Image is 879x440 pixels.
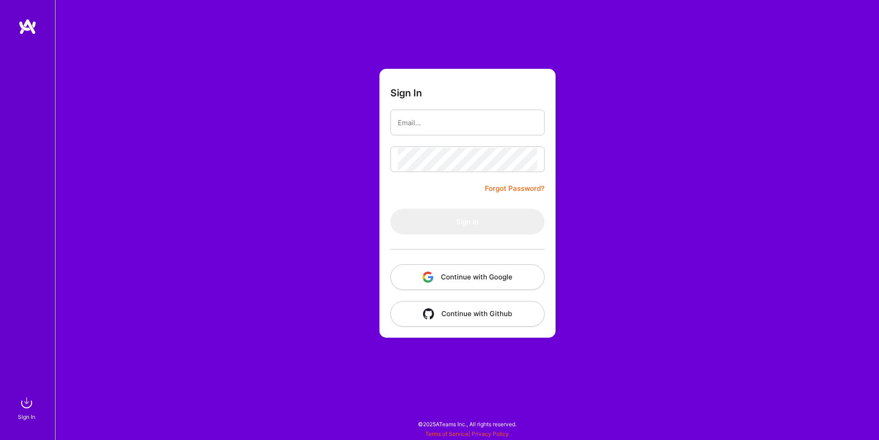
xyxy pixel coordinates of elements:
[390,209,545,234] button: Sign In
[18,412,35,422] div: Sign In
[472,430,509,437] a: Privacy Policy
[18,18,37,35] img: logo
[55,412,879,435] div: © 2025 ATeams Inc., All rights reserved.
[390,264,545,290] button: Continue with Google
[390,301,545,327] button: Continue with Github
[425,430,468,437] a: Terms of Service
[423,308,434,319] img: icon
[485,183,545,194] a: Forgot Password?
[390,87,422,99] h3: Sign In
[425,430,509,437] span: |
[17,394,36,412] img: sign in
[19,394,36,422] a: sign inSign In
[398,111,537,134] input: Email...
[423,272,434,283] img: icon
